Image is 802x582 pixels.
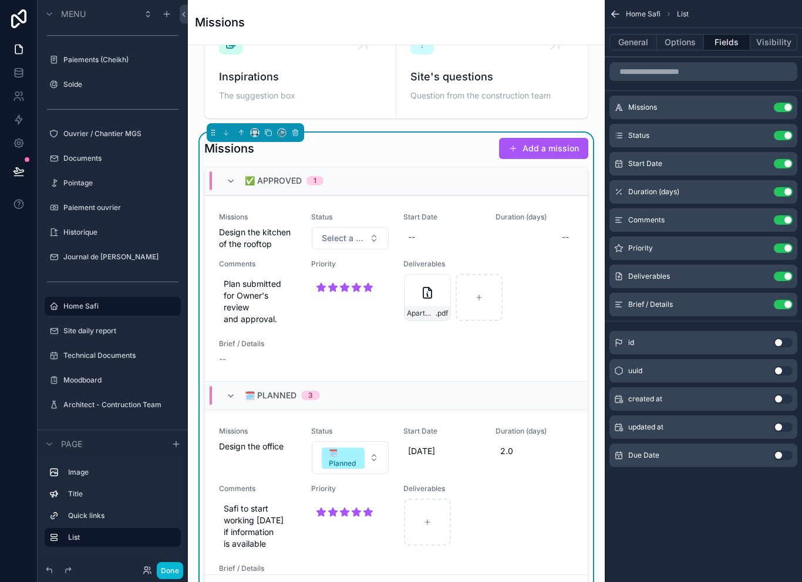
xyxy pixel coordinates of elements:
[219,484,297,493] span: Comments
[704,34,751,50] button: Fields
[68,533,171,542] label: List
[311,427,389,436] span: Status
[312,441,389,474] button: Select Button
[68,511,176,520] label: Quick links
[219,353,226,365] span: --
[63,55,178,65] label: Paiements (Cheikh)
[63,400,178,410] label: Architect - Contruction Team
[609,34,657,50] button: General
[68,489,176,499] label: Title
[219,427,297,436] span: Missions
[38,458,188,559] div: scrollable content
[496,212,574,222] span: Duration (days)
[157,562,183,579] button: Done
[628,451,659,460] span: Due Date
[628,394,662,404] span: created at
[219,441,297,452] span: Design the office
[63,203,178,212] label: Paiement ouvrier
[677,9,689,19] span: List
[408,445,477,457] span: [DATE]
[219,259,297,269] span: Comments
[314,176,316,185] div: 1
[408,231,415,243] div: --
[628,243,653,253] span: Priority
[219,226,297,250] span: Design the kitchen of the rooftop
[219,564,297,573] span: Brief / Details
[311,259,389,269] span: Priority
[63,228,178,237] label: Historique
[436,309,448,318] span: .pdf
[499,138,588,159] button: Add a mission
[308,391,313,400] div: 3
[496,427,574,436] span: Duration (days)
[63,129,178,138] label: Ouvrier / Chantier MGS
[311,484,389,493] span: Priority
[628,215,665,225] span: Comments
[628,187,679,197] span: Duration (days)
[63,252,178,262] label: Journal de [PERSON_NAME]
[219,339,297,348] span: Brief / Details
[204,140,254,157] h1: Missions
[224,503,292,550] span: Safi to start working [DATE] if information is available
[628,159,662,168] span: Start Date
[329,448,358,469] div: 🗓️ Planned
[562,231,569,243] div: --
[205,195,588,381] a: MissionsDesign the kitchen of the rooftopStatusSelect ButtonStart Date--Duration (days)--Comments...
[750,34,797,50] button: Visibility
[63,80,178,89] label: Solde
[63,178,178,188] label: Pointage
[657,34,704,50] button: Options
[63,302,174,311] label: Home Safi
[628,103,657,112] span: Missions
[403,259,574,269] span: Deliverables
[61,438,82,450] span: Page
[626,9,661,19] span: Home Safi
[628,272,670,281] span: Deliverables
[403,427,481,436] span: Start Date
[407,309,436,318] span: Apartment--Terrace-Kitchen_Sep.25.2025
[628,422,663,432] span: updated at
[628,131,649,140] span: Status
[63,351,178,360] label: Technical Documents
[63,326,178,336] label: Site daily report
[63,154,178,163] label: Documents
[311,212,389,222] span: Status
[224,278,292,325] span: Plan submitted for Owner's review and approval.
[195,14,245,31] h1: Missions
[403,484,574,493] span: Deliverables
[63,375,178,385] label: Moodboard
[219,212,297,222] span: Missions
[312,227,389,249] button: Select Button
[68,468,176,477] label: Image
[245,390,296,401] span: 🗓️ Planned
[61,8,86,20] span: Menu
[322,232,365,244] span: Select a Status
[403,212,481,222] span: Start Date
[628,366,642,375] span: uuid
[500,445,569,457] span: 2.0
[245,175,302,187] span: ✅ Approved
[628,300,673,309] span: Brief / Details
[628,338,634,347] span: id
